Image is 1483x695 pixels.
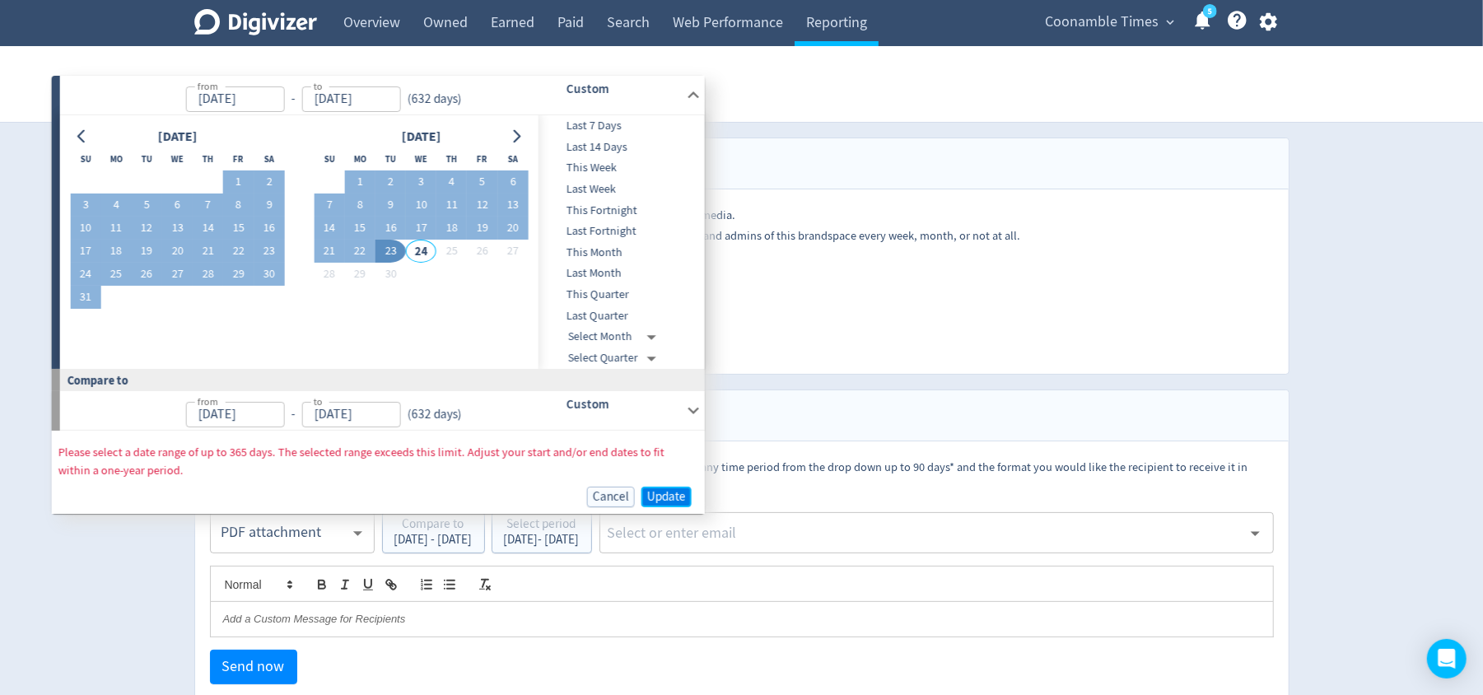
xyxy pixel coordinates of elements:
div: from-to(632 days)Custom [60,391,705,431]
div: - [284,405,301,424]
button: 14 [193,217,223,240]
button: Select period[DATE]- [DATE] [492,512,592,553]
button: 27 [497,240,528,263]
button: Update [641,487,692,507]
div: [DATE] - [DATE] [504,534,580,546]
th: Friday [467,147,497,170]
button: 24 [406,240,436,263]
a: 5 [1203,4,1217,18]
button: 25 [100,263,131,286]
th: Monday [100,147,131,170]
th: Friday [223,147,254,170]
span: Cancel [593,491,629,503]
th: Sunday [70,147,100,170]
div: Select Quarter [568,347,663,369]
button: 29 [345,263,375,286]
button: 29 [223,263,254,286]
button: Go to next month [504,124,528,147]
th: Tuesday [132,147,162,170]
div: This Week [539,157,702,179]
button: 28 [314,263,344,286]
div: ( 632 days ) [400,405,461,424]
span: This Week [539,159,702,177]
span: Send now [222,660,285,674]
button: 18 [436,217,467,240]
div: This Fortnight [539,200,702,222]
button: 10 [406,194,436,217]
button: 8 [223,194,254,217]
button: Compare to[DATE] - [DATE] [382,512,485,553]
span: Last Fortnight [539,222,702,240]
button: 30 [375,263,406,286]
div: [DATE] - [DATE] [394,534,473,546]
th: Saturday [497,147,528,170]
button: 7 [314,194,344,217]
button: 19 [467,217,497,240]
button: 22 [223,240,254,263]
span: This Quarter [539,286,702,304]
button: Open [1243,520,1268,546]
th: Sunday [314,147,344,170]
button: 20 [497,217,528,240]
nav: presets [539,115,702,369]
h6: Custom [567,394,679,414]
button: 11 [100,217,131,240]
button: 3 [70,194,100,217]
th: Tuesday [375,147,406,170]
button: 7 [193,194,223,217]
button: 18 [100,240,131,263]
div: Last Fortnight [539,221,702,242]
div: - [284,90,301,109]
button: 8 [345,194,375,217]
button: 22 [345,240,375,263]
label: to [313,79,322,93]
button: 6 [497,170,528,194]
button: Send now [210,650,297,684]
button: 14 [314,217,344,240]
button: 23 [254,240,284,263]
button: 17 [406,217,436,240]
div: Compare to [394,518,473,534]
div: Last Quarter [539,306,702,327]
button: Cancel [587,487,635,507]
div: ( 632 days ) [400,90,468,109]
th: Thursday [193,147,223,170]
button: 6 [162,194,193,217]
button: 27 [162,263,193,286]
button: 16 [254,217,284,240]
th: Wednesday [162,147,193,170]
button: 9 [375,194,406,217]
button: 13 [497,194,528,217]
button: 3 [406,170,436,194]
button: 11 [436,194,467,217]
button: 28 [193,263,223,286]
button: 15 [223,217,254,240]
div: This Month [539,242,702,264]
button: 13 [162,217,193,240]
button: 4 [436,170,467,194]
span: Last Month [539,264,702,282]
div: Open Intercom Messenger [1427,639,1467,679]
span: Coonamble Times [1046,9,1159,35]
button: 9 [254,194,284,217]
button: 30 [254,263,284,286]
small: Send a performance report to a team member for this brand space or any other email, by selecting ... [210,459,1248,496]
button: 5 [132,194,162,217]
h1: Reporting [194,58,278,110]
div: from-to(632 days)Custom [60,115,705,369]
button: 1 [345,170,375,194]
button: 12 [467,194,497,217]
button: 16 [375,217,406,240]
span: Last Quarter [539,307,702,325]
button: 26 [132,263,162,286]
button: 12 [132,217,162,240]
button: 2 [254,170,284,194]
div: Select Month [568,326,663,347]
div: Select period [504,518,580,534]
span: Last 7 Days [539,117,702,135]
button: Go to previous month [70,124,94,147]
span: expand_more [1164,15,1178,30]
button: 19 [132,240,162,263]
span: This Month [539,244,702,262]
label: from [197,394,217,408]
